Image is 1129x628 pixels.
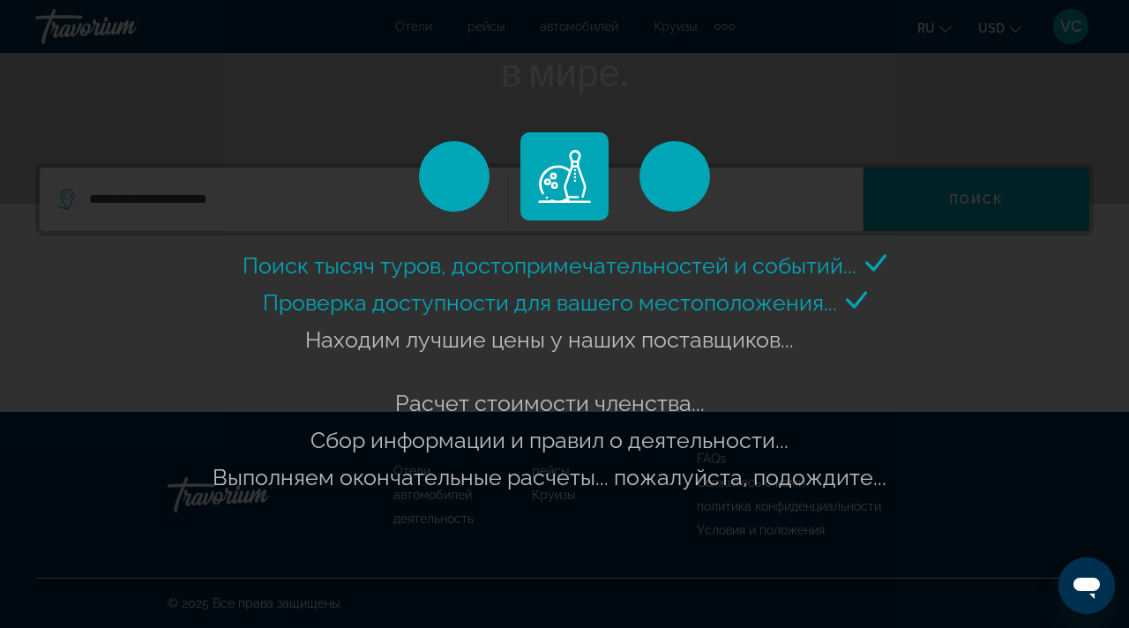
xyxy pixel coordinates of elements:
[1058,557,1115,614] iframe: Кнопка запуска окна обмена сообщениями
[310,427,789,453] span: Сбор информации и правил о деятельности...
[213,464,886,490] span: Выполняем окончательные расчеты... пожалуйста, подождите...
[263,289,837,316] span: Проверка доступности для вашего местоположения...
[395,390,705,416] span: Расчет стоимости членства...
[243,252,856,279] span: Поиск тысяч туров, достопримечательностей и событий...
[305,326,794,353] span: Находим лучшие цены у наших поставщиков...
